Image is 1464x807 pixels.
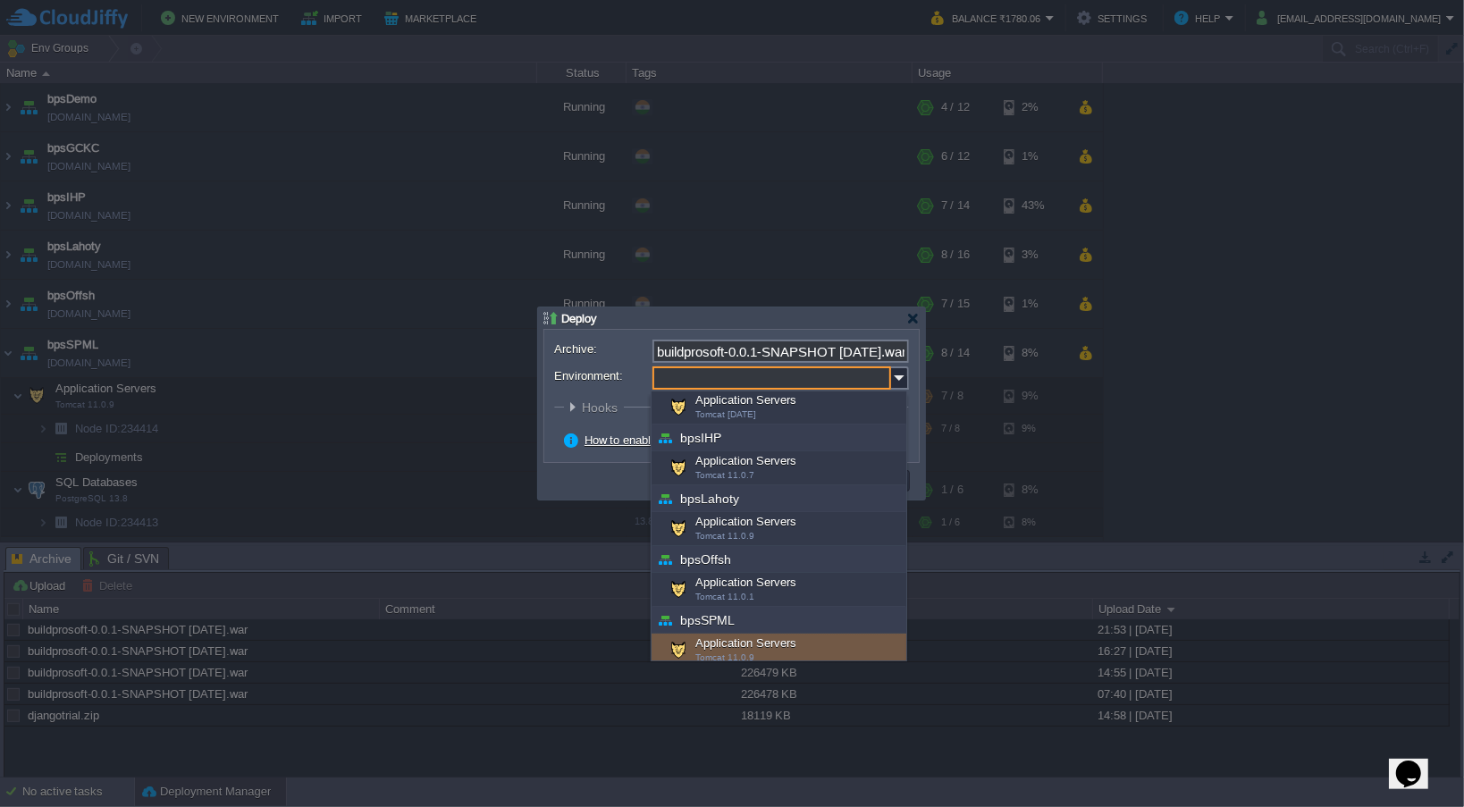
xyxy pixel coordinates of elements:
[652,634,906,668] div: Application Servers
[695,652,754,662] span: Tomcat 11.0.9
[561,312,597,325] span: Deploy
[582,400,622,415] span: Hooks
[695,409,756,419] span: Tomcat [DATE]
[554,366,651,385] label: Environment:
[695,531,754,541] span: Tomcat 11.0.9
[695,592,754,601] span: Tomcat 11.0.1
[652,546,906,573] div: bpsOffsh
[652,391,906,425] div: Application Servers
[652,451,906,485] div: Application Servers
[652,607,906,634] div: bpsSPML
[652,573,906,607] div: Application Servers
[585,433,799,447] a: How to enable zero-downtime deployment
[652,425,906,451] div: bpsIHP
[652,512,906,546] div: Application Servers
[1389,736,1446,789] iframe: chat widget
[695,470,754,480] span: Tomcat 11.0.7
[554,340,651,358] label: Archive:
[652,485,906,512] div: bpsLahoty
